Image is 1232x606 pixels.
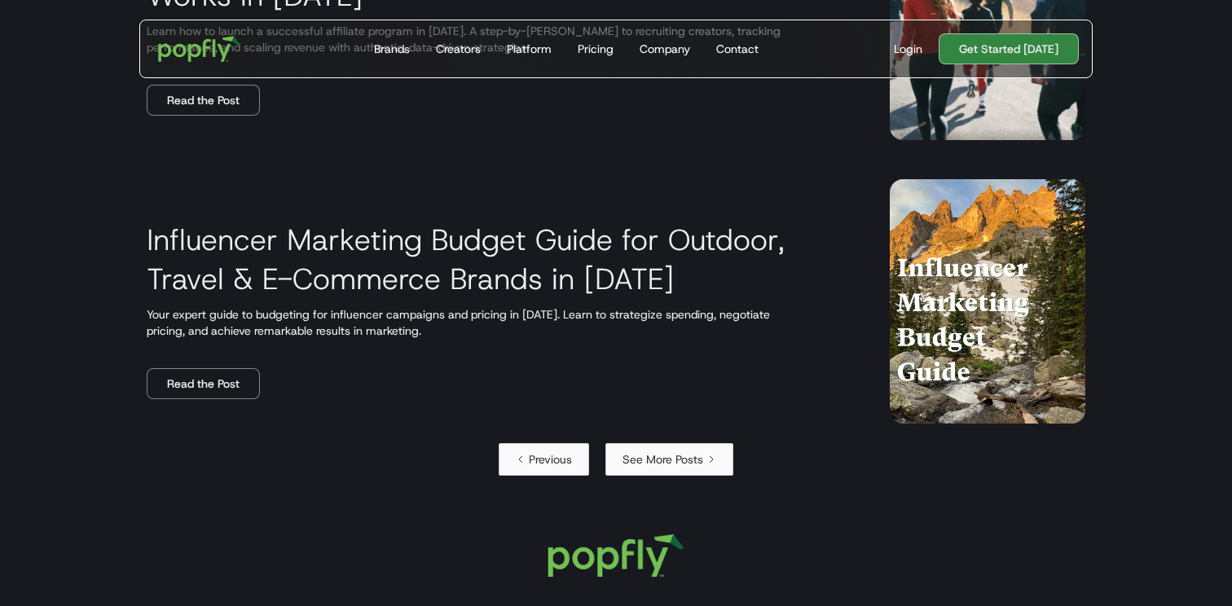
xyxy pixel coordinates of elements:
a: Platform [500,20,558,77]
a: Read the Post [147,85,260,116]
div: Previous [529,451,572,468]
a: Login [887,41,929,57]
div: See More Posts [623,451,703,468]
a: Next Page [605,443,733,476]
a: Contact [710,20,765,77]
div: Creators [436,41,481,57]
div: Platform [507,41,552,57]
a: Creators [429,20,487,77]
div: Contact [716,41,759,57]
div: Company [640,41,690,57]
a: Get Started [DATE] [939,33,1079,64]
div: Pricing [578,41,614,57]
a: home [147,24,252,73]
div: Brands [374,41,410,57]
a: Previous Page [499,443,589,476]
h3: Influencer Marketing Budget Guide for Outdoor, Travel & E-Commerce Brands in [DATE] [147,220,851,298]
a: Pricing [571,20,620,77]
a: Brands [367,20,416,77]
div: Login [894,41,922,57]
a: Company [633,20,697,77]
p: Your expert guide to budgeting for influencer campaigns and pricing in [DATE]. Learn to strategiz... [147,306,851,339]
a: Read the Post [147,368,260,399]
div: List [108,443,1124,476]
